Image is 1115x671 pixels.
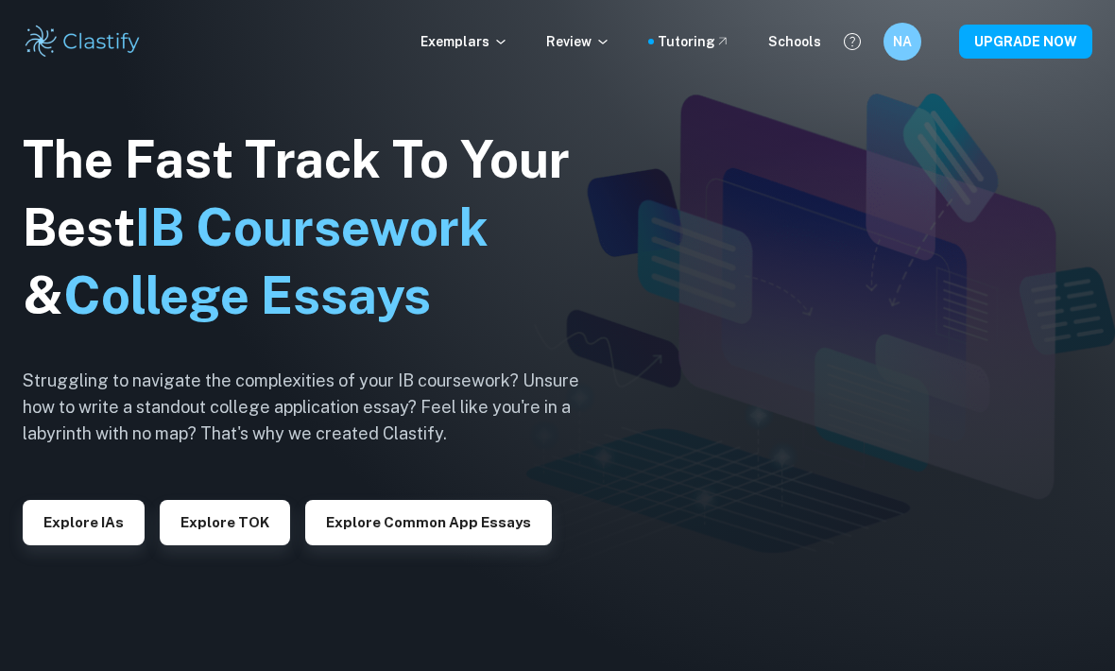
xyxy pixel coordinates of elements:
a: Schools [768,31,821,52]
p: Exemplars [420,31,508,52]
span: College Essays [63,266,431,325]
img: Clastify logo [23,23,143,60]
button: UPGRADE NOW [959,25,1092,59]
h6: NA [892,31,914,52]
a: Explore IAs [23,512,145,530]
span: IB Coursework [135,198,489,257]
a: Explore Common App essays [305,512,552,530]
h1: The Fast Track To Your Best & [23,126,609,330]
p: Review [546,31,610,52]
button: Help and Feedback [836,26,868,58]
a: Tutoring [658,31,730,52]
h6: Struggling to navigate the complexities of your IB coursework? Unsure how to write a standout col... [23,368,609,447]
button: Explore IAs [23,500,145,545]
button: Explore TOK [160,500,290,545]
button: Explore Common App essays [305,500,552,545]
button: NA [883,23,921,60]
a: Explore TOK [160,512,290,530]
